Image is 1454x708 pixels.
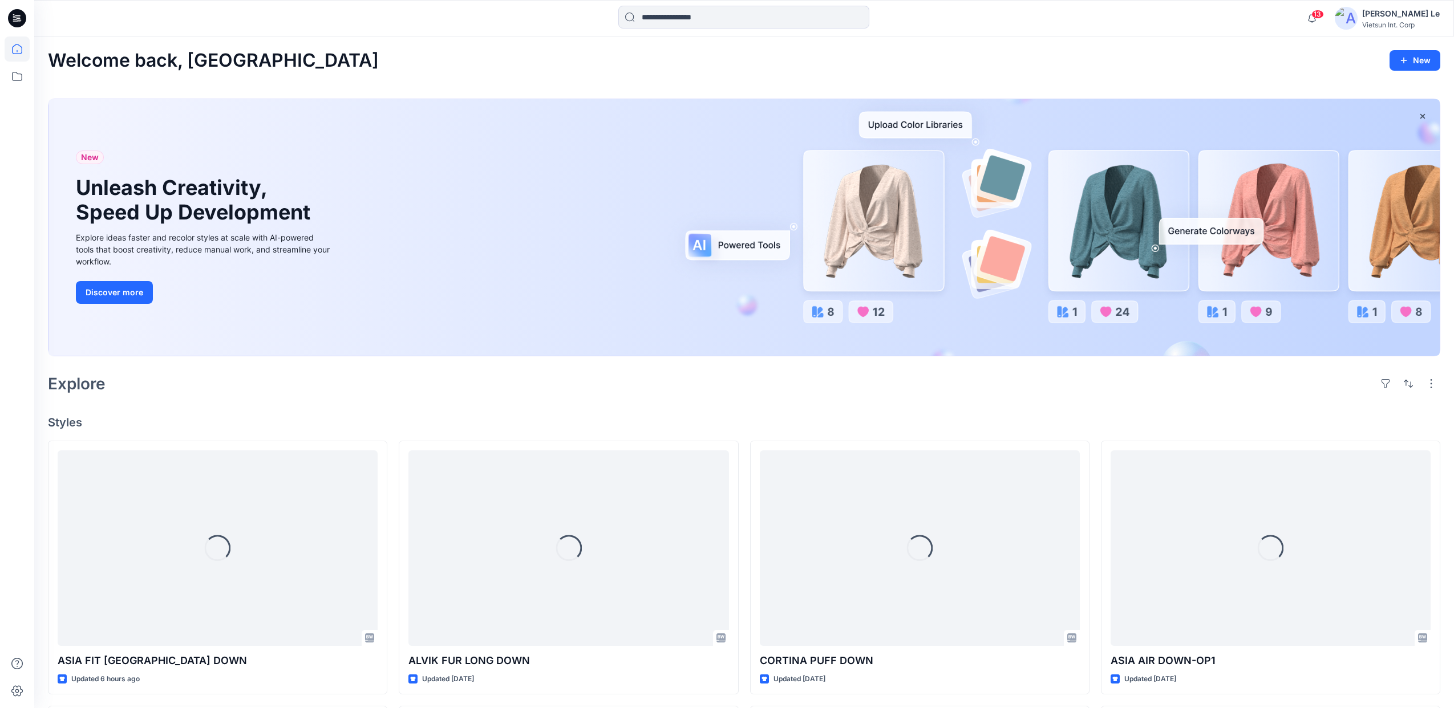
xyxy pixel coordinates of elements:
p: Updated [DATE] [773,673,825,685]
span: 13 [1311,10,1324,19]
img: avatar [1335,7,1358,30]
h1: Unleash Creativity, Speed Up Development [76,176,315,225]
p: CORTINA PUFF DOWN [760,653,1080,669]
h4: Styles [48,416,1440,429]
div: [PERSON_NAME] Le [1362,7,1440,21]
a: Discover more [76,281,333,304]
h2: Explore [48,375,106,393]
div: Explore ideas faster and recolor styles at scale with AI-powered tools that boost creativity, red... [76,231,333,267]
p: Updated 6 hours ago [71,673,140,685]
p: ALVIK FUR LONG DOWN [408,653,728,669]
p: ASIA FIT [GEOGRAPHIC_DATA] DOWN [58,653,378,669]
div: Vietsun Int. Corp [1362,21,1440,29]
span: New [81,150,99,164]
p: Updated [DATE] [1124,673,1176,685]
p: ASIA AIR DOWN-OP1 [1111,653,1431,669]
button: Discover more [76,281,153,304]
button: New [1390,50,1440,71]
p: Updated [DATE] [422,673,474,685]
h2: Welcome back, [GEOGRAPHIC_DATA] [48,50,379,71]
